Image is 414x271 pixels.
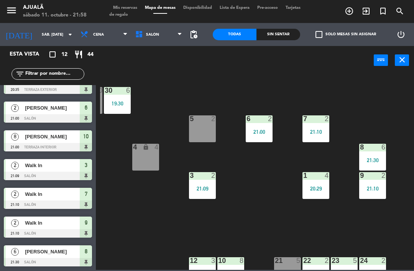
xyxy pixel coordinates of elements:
[179,6,216,10] span: Disponibilidad
[154,144,159,151] div: 4
[302,129,329,135] div: 21:10
[325,257,329,264] div: 2
[325,115,329,122] div: 2
[23,11,87,19] div: sábado 11. octubre - 21:58
[315,31,376,38] label: Solo mesas sin asignar
[256,29,300,40] div: Sin sentar
[61,50,67,59] span: 12
[303,115,304,122] div: 7
[11,219,19,227] span: 2
[48,50,57,59] i: crop_square
[83,132,89,141] span: 10
[381,144,386,151] div: 6
[189,30,198,39] span: pending_actions
[25,133,80,141] span: [PERSON_NAME]
[6,5,17,19] button: menu
[240,257,244,264] div: 8
[315,31,322,38] span: check_box_outline_blank
[391,5,408,18] span: BUSCAR
[85,189,87,199] span: 7
[93,33,104,37] span: Cena
[375,5,391,18] span: Reserva especial
[25,104,80,112] span: [PERSON_NAME]
[87,50,94,59] span: 44
[378,7,388,16] i: turned_in_not
[25,190,80,198] span: Walk In
[218,257,219,264] div: 10
[376,55,386,64] i: power_input
[216,6,253,10] span: Lista de Espera
[396,30,406,39] i: power_settings_new
[296,257,301,264] div: 5
[143,144,149,150] i: lock
[11,248,19,256] span: 6
[126,87,131,94] div: 6
[104,101,131,106] div: 19:30
[85,161,87,170] span: 3
[303,257,304,264] div: 22
[353,257,358,264] div: 5
[85,247,87,256] span: 8
[345,7,354,16] i: add_circle_outline
[109,6,141,10] span: Mis reservas
[66,30,75,39] i: arrow_drop_down
[146,33,159,37] span: Salón
[85,103,87,112] span: 6
[325,172,329,179] div: 4
[303,172,304,179] div: 1
[23,4,87,11] div: Ajualä
[25,161,80,169] span: Walk In
[398,55,407,64] i: close
[268,115,273,122] div: 2
[361,7,371,16] i: exit_to_app
[15,69,25,79] i: filter_list
[381,172,386,179] div: 2
[74,50,83,59] i: restaurant
[211,172,216,179] div: 2
[246,129,273,135] div: 21:00
[11,104,19,112] span: 2
[25,219,80,227] span: Walk In
[211,115,216,122] div: 2
[213,29,256,40] div: Todas
[381,257,386,264] div: 2
[85,218,87,227] span: 9
[25,248,80,256] span: [PERSON_NAME]
[253,6,282,10] span: Pre-acceso
[359,186,386,191] div: 21:10
[189,186,216,191] div: 21:09
[6,5,17,16] i: menu
[358,5,375,18] span: WALK IN
[374,54,388,66] button: power_input
[141,6,179,10] span: Mapa de mesas
[25,70,84,78] input: Filtrar por nombre...
[395,7,404,16] i: search
[302,186,329,191] div: 20:29
[4,50,55,59] div: Esta vista
[11,162,19,169] span: 2
[11,191,19,198] span: 2
[211,257,216,264] div: 3
[395,54,409,66] button: close
[359,158,386,163] div: 21:30
[11,133,19,141] span: 8
[341,5,358,18] span: RESERVAR MESA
